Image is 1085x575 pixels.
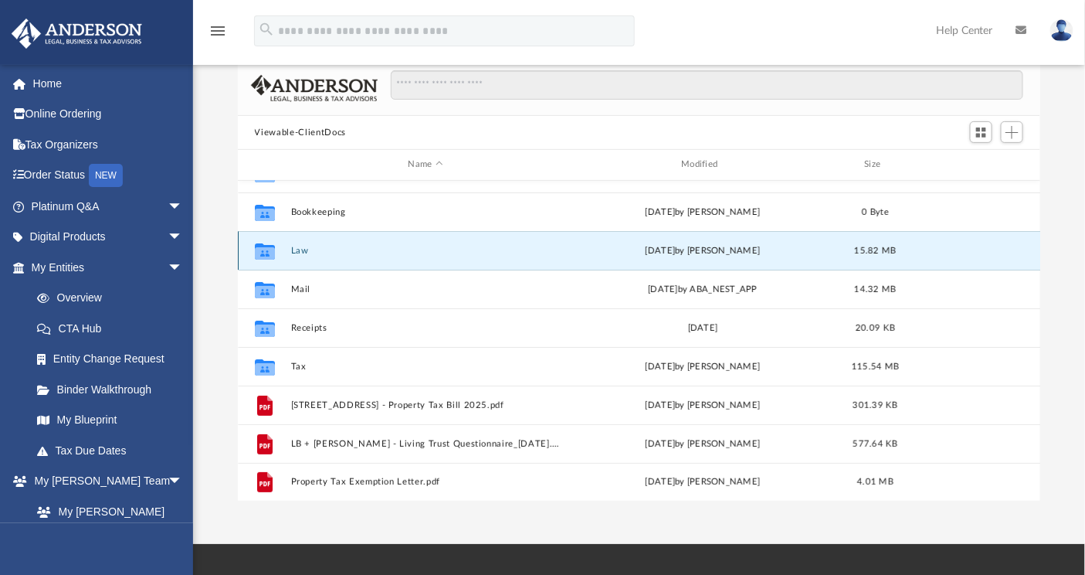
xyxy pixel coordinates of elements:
[567,158,837,172] div: Modified
[568,437,838,451] div: [DATE] by [PERSON_NAME]
[168,252,198,284] span: arrow_drop_down
[913,158,1021,172] div: id
[568,398,838,412] div: by [PERSON_NAME]
[22,374,206,405] a: Binder Walkthrough
[11,160,206,192] a: Order StatusNEW
[568,475,838,489] div: by [PERSON_NAME]
[22,496,191,546] a: My [PERSON_NAME] Team
[22,313,206,344] a: CTA Hub
[11,129,206,160] a: Tax Organizers
[857,478,893,486] span: 4.01 MB
[11,466,198,497] a: My [PERSON_NAME] Teamarrow_drop_down
[290,362,561,372] button: Tax
[22,344,206,375] a: Entity Change Request
[854,246,896,254] span: 15.82 MB
[290,400,561,410] button: [STREET_ADDRESS] - Property Tax Bill 2025.pdf
[290,323,561,333] button: Receipts
[856,323,895,332] span: 20.09 KB
[258,21,275,38] i: search
[11,68,206,99] a: Home
[854,284,896,293] span: 14.32 MB
[568,321,838,335] div: [DATE]
[245,158,283,172] div: id
[7,19,147,49] img: Anderson Advisors Platinum Portal
[853,439,897,447] span: 577.64 KB
[290,284,561,294] button: Mail
[391,70,1023,100] input: Search files and folders
[568,359,838,373] div: [DATE] by [PERSON_NAME]
[89,164,123,187] div: NEW
[645,478,675,486] span: [DATE]
[568,243,838,257] div: by [PERSON_NAME]
[22,435,206,466] a: Tax Due Dates
[645,400,675,409] span: [DATE]
[290,439,561,449] button: LB + [PERSON_NAME] - Living Trust Questionnaire_[DATE].pdf
[290,207,561,217] button: Bookkeeping
[844,158,906,172] div: Size
[1001,121,1024,143] button: Add
[209,22,227,40] i: menu
[11,99,206,130] a: Online Ordering
[22,283,206,314] a: Overview
[168,191,198,223] span: arrow_drop_down
[862,207,889,216] span: 0 Byte
[568,205,838,219] div: [DATE] by [PERSON_NAME]
[255,126,346,140] button: Viewable-ClientDocs
[168,466,198,498] span: arrow_drop_down
[290,246,561,256] button: Law
[11,252,206,283] a: My Entitiesarrow_drop_down
[852,362,899,370] span: 115.54 MB
[22,405,198,436] a: My Blueprint
[11,191,206,222] a: Platinum Q&Aarrow_drop_down
[238,181,1041,501] div: grid
[168,222,198,253] span: arrow_drop_down
[209,29,227,40] a: menu
[290,477,561,487] button: Property Tax Exemption Letter.pdf
[645,246,675,254] span: [DATE]
[11,222,206,253] a: Digital Productsarrow_drop_down
[1050,19,1073,42] img: User Pic
[853,400,897,409] span: 301.39 KB
[290,158,560,172] div: Name
[568,282,838,296] div: [DATE] by ABA_NEST_APP
[970,121,993,143] button: Switch to Grid View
